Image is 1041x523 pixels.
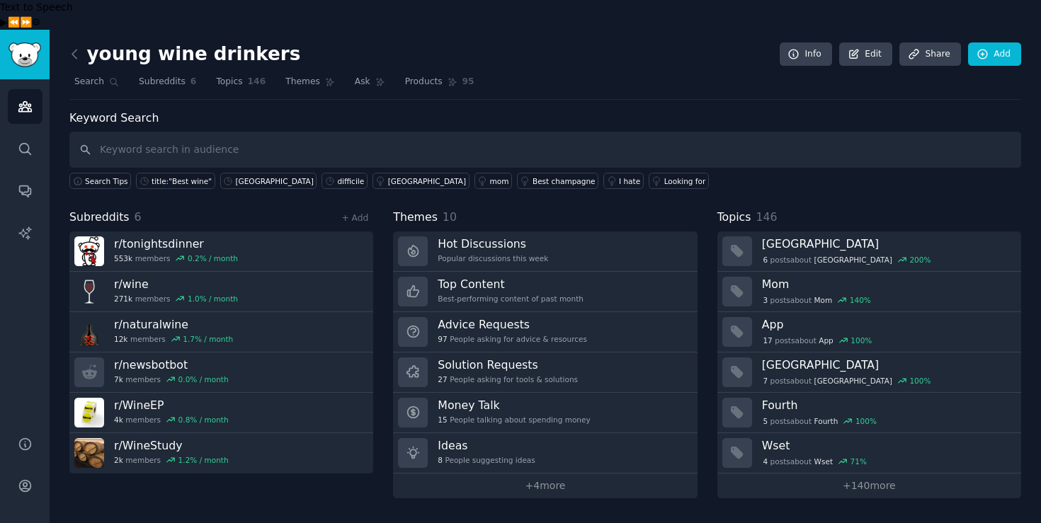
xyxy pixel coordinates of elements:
h3: r/ tonightsdinner [114,236,238,251]
div: Popular discussions this week [438,253,548,263]
h3: Fourth [762,398,1011,413]
span: Mom [814,295,833,305]
div: People asking for advice & resources [438,334,587,344]
h3: Hot Discussions [438,236,548,251]
a: Wset4postsaboutWset71% [717,433,1021,473]
div: I hate [619,176,640,186]
a: Mom3postsaboutMom140% [717,272,1021,312]
a: Info [780,42,832,67]
div: 71 % [851,456,867,466]
a: difficile [322,173,367,189]
a: Subreddits6 [134,71,201,100]
span: 6 [135,210,142,224]
div: Best-performing content of past month [438,294,584,304]
a: [GEOGRAPHIC_DATA] [220,173,317,189]
div: 140 % [850,295,871,305]
span: Subreddits [139,76,186,88]
h3: Money Talk [438,398,590,413]
h3: Top Content [438,277,584,292]
button: Forward [20,15,32,30]
div: 1.2 % / month [178,455,229,465]
img: GummySearch logo [8,42,41,67]
a: Solution Requests27People asking for tools & solutions [393,352,697,393]
span: [GEOGRAPHIC_DATA] [814,376,892,386]
span: 95 [462,76,474,88]
span: 5 [763,416,768,426]
div: [GEOGRAPHIC_DATA] [388,176,466,186]
h3: r/ WineEP [114,398,229,413]
div: post s about [762,455,868,468]
div: People asking for tools & solutions [438,374,578,384]
h3: Ideas [438,438,535,453]
h2: young wine drinkers [69,43,300,66]
a: Best champagne [517,173,598,189]
a: Fourth5postsaboutFourth100% [717,393,1021,433]
span: Subreddits [69,209,130,226]
span: 10 [443,210,457,224]
h3: r/ newsbotbot [114,357,229,372]
span: 4 [763,456,768,466]
h3: r/ wine [114,277,238,292]
a: Themes [280,71,340,100]
span: 2k [114,455,123,465]
h3: r/ naturalwine [114,317,233,332]
a: + Add [341,213,368,223]
div: 200 % [909,255,931,265]
div: [GEOGRAPHIC_DATA] [236,176,314,186]
a: [GEOGRAPHIC_DATA]6postsabout[GEOGRAPHIC_DATA]200% [717,231,1021,272]
span: Topics [717,209,751,226]
div: difficile [337,176,364,186]
div: post s about [762,253,933,266]
div: 0.8 % / month [178,415,229,425]
span: 553k [114,253,132,263]
span: Topics [216,76,242,88]
img: tonightsdinner [74,236,104,266]
span: 7k [114,374,123,384]
span: 15 [438,415,447,425]
div: 100 % [855,416,877,426]
a: Share [899,42,960,67]
a: r/WineStudy2kmembers1.2% / month [69,433,373,473]
a: +4more [393,473,697,498]
div: post s about [762,294,872,306]
div: 1.7 % / month [183,334,233,344]
div: members [114,294,238,304]
span: 12k [114,334,127,344]
span: 146 [248,76,266,88]
h3: Wset [762,438,1011,453]
span: App [819,335,834,345]
span: 97 [438,334,447,344]
a: Add [968,42,1021,67]
span: 6 [190,76,197,88]
span: Fourth [814,416,838,426]
button: Settings [32,15,41,30]
div: post s about [762,374,933,387]
span: 3 [763,295,768,305]
a: r/WineEP4kmembers0.8% / month [69,393,373,433]
div: 1.0 % / month [188,294,238,304]
a: r/wine271kmembers1.0% / month [69,272,373,312]
span: [GEOGRAPHIC_DATA] [814,255,892,265]
button: Search Tips [69,173,131,189]
img: WineStudy [74,438,104,468]
div: members [114,374,229,384]
h3: Solution Requests [438,357,578,372]
button: Previous [8,15,20,30]
a: Looking for [649,173,709,189]
div: post s about [762,334,873,347]
img: naturalwine [74,317,104,347]
img: WineEP [74,398,104,427]
div: mom [490,176,509,186]
span: 6 [763,255,768,265]
div: 100 % [909,376,931,386]
img: wine [74,277,104,306]
label: Keyword Search [69,111,159,125]
h3: Mom [762,277,1011,292]
a: Top ContentBest-performing content of past month [393,272,697,312]
h3: [GEOGRAPHIC_DATA] [762,236,1011,251]
a: Products95 [400,71,479,100]
div: Looking for [664,176,706,186]
div: People suggesting ideas [438,455,535,465]
span: 17 [763,335,772,345]
a: r/naturalwine12kmembers1.7% / month [69,312,373,352]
